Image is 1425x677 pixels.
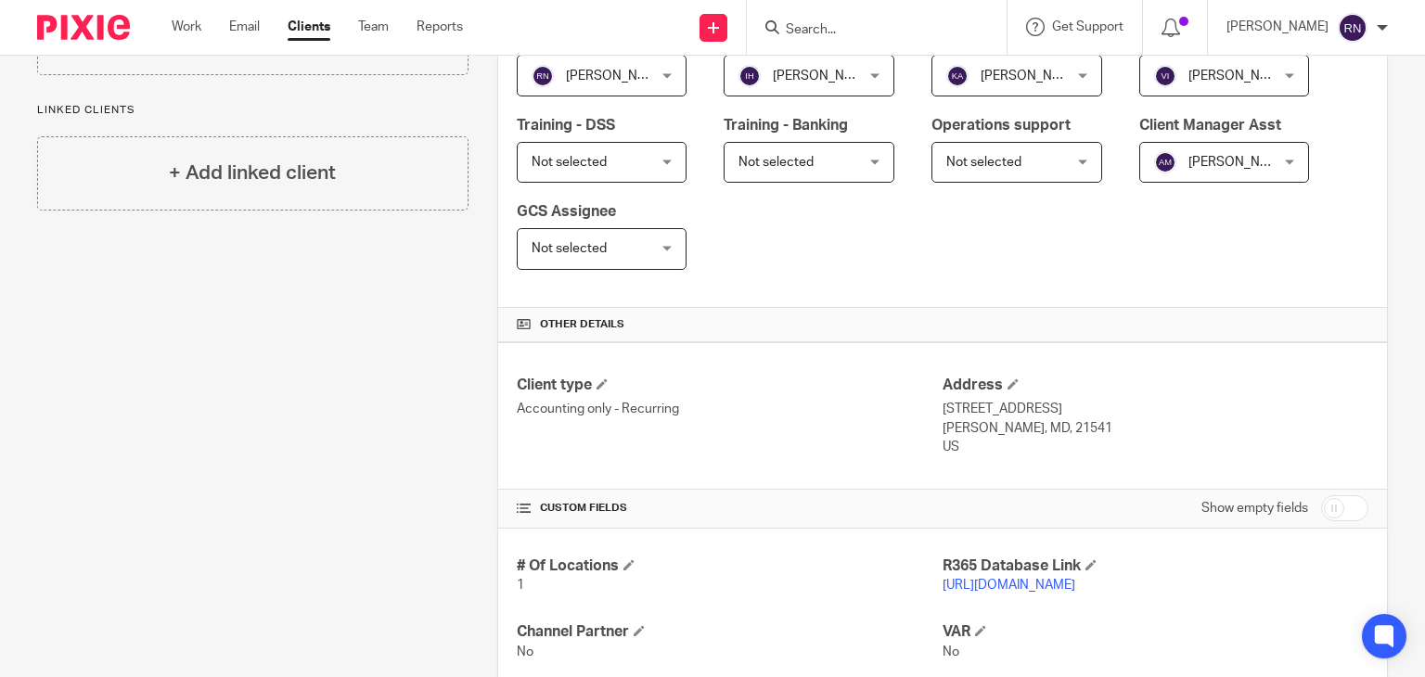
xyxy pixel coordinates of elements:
span: Operations support [931,118,1071,133]
p: [PERSON_NAME] [1226,18,1329,36]
a: Reports [417,18,463,36]
span: [PERSON_NAME] [1188,70,1290,83]
span: Not selected [532,242,607,255]
img: svg%3E [1338,13,1367,43]
h4: VAR [943,622,1368,642]
a: Work [172,18,201,36]
p: [STREET_ADDRESS] [943,400,1368,418]
span: [PERSON_NAME] [773,70,875,83]
h4: Client type [517,376,943,395]
span: GCS Assignee [517,204,616,219]
h4: # Of Locations [517,556,943,576]
img: svg%3E [738,65,761,87]
span: Not selected [738,156,814,169]
span: [PERSON_NAME] [566,70,668,83]
h4: Address [943,376,1368,395]
h4: R365 Database Link [943,556,1368,576]
img: svg%3E [532,65,554,87]
span: 1 [517,579,524,592]
span: Other details [540,317,624,332]
span: Not selected [946,156,1021,169]
span: Get Support [1052,20,1123,33]
h4: + Add linked client [169,159,336,187]
span: Not selected [532,156,607,169]
p: [PERSON_NAME], MD, 21541 [943,419,1368,438]
input: Search [784,22,951,39]
p: Accounting only - Recurring [517,400,943,418]
img: svg%3E [946,65,969,87]
p: US [943,438,1368,456]
img: svg%3E [1154,65,1176,87]
span: [PERSON_NAME] [981,70,1083,83]
span: No [943,645,959,658]
span: No [517,645,533,658]
span: Training - DSS [517,118,615,133]
p: Linked clients [37,103,469,118]
h4: Channel Partner [517,622,943,642]
a: Clients [288,18,330,36]
label: Show empty fields [1201,499,1308,517]
span: Client Manager Asst [1139,118,1281,133]
a: Email [229,18,260,36]
img: svg%3E [1154,151,1176,173]
span: Training - Banking [724,118,848,133]
a: Team [358,18,389,36]
a: [URL][DOMAIN_NAME] [943,579,1075,592]
span: [PERSON_NAME] [1188,156,1290,169]
h4: CUSTOM FIELDS [517,501,943,516]
img: Pixie [37,15,130,40]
